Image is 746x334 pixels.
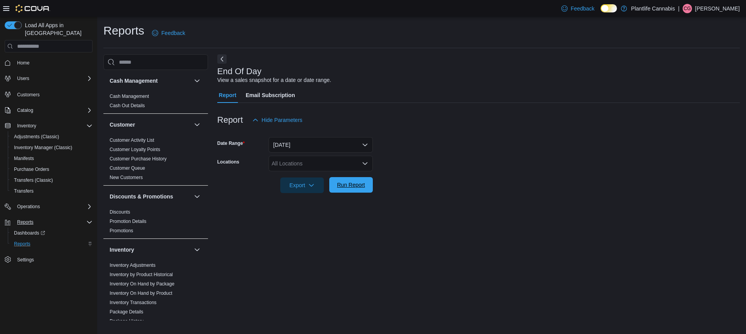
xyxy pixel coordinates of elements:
[14,241,30,247] span: Reports
[103,23,144,38] h1: Reports
[110,246,191,254] button: Inventory
[110,121,191,129] button: Customer
[217,159,239,165] label: Locations
[14,230,45,236] span: Dashboards
[110,77,158,85] h3: Cash Management
[2,57,96,68] button: Home
[14,155,34,162] span: Manifests
[14,144,72,151] span: Inventory Manager (Classic)
[601,12,601,13] span: Dark Mode
[110,299,157,306] span: Inventory Transactions
[103,207,208,238] div: Discounts & Promotions
[110,309,143,315] a: Package Details
[14,188,33,194] span: Transfers
[285,177,319,193] span: Export
[110,281,175,287] a: Inventory On Hand by Package
[17,107,33,113] span: Catalog
[110,175,143,180] a: New Customers
[280,177,324,193] button: Export
[110,193,173,200] h3: Discounts & Promotions
[11,239,93,249] span: Reports
[11,186,37,196] a: Transfers
[249,112,306,128] button: Hide Parameters
[11,239,33,249] a: Reports
[631,4,675,13] p: Plantlife Cannabis
[110,263,155,268] a: Inventory Adjustments
[110,103,145,108] a: Cash Out Details
[217,67,262,76] h3: End Of Day
[2,120,96,131] button: Inventory
[11,154,37,163] a: Manifests
[17,92,40,98] span: Customers
[14,202,93,211] span: Operations
[571,5,594,12] span: Feedback
[329,177,373,193] button: Run Report
[8,142,96,153] button: Inventory Manager (Classic)
[110,219,147,224] a: Promotion Details
[14,217,93,227] span: Reports
[8,186,96,197] button: Transfers
[110,300,157,305] a: Inventory Transactions
[110,147,160,152] a: Customer Loyalty Points
[2,254,96,265] button: Settings
[269,137,373,153] button: [DATE]
[11,154,93,163] span: Manifests
[149,25,188,41] a: Feedback
[2,105,96,116] button: Catalog
[110,271,173,278] span: Inventory by Product Historical
[217,140,245,146] label: Date Range
[110,121,135,129] h3: Customer
[110,137,154,143] a: Customer Activity List
[11,228,93,238] span: Dashboards
[17,123,36,129] span: Inventory
[192,76,202,85] button: Cash Management
[192,120,202,129] button: Customer
[11,165,93,174] span: Purchase Orders
[14,74,32,83] button: Users
[14,90,43,99] a: Customers
[161,29,185,37] span: Feedback
[8,228,96,238] a: Dashboards
[110,137,154,143] span: Customer Activity List
[110,246,134,254] h3: Inventory
[192,192,202,201] button: Discounts & Promotions
[14,58,33,68] a: Home
[11,176,56,185] a: Transfers (Classic)
[110,156,167,162] a: Customer Purchase History
[11,176,93,185] span: Transfers (Classic)
[11,186,93,196] span: Transfers
[11,143,93,152] span: Inventory Manager (Classic)
[14,134,59,140] span: Adjustments (Classic)
[110,174,143,181] span: New Customers
[2,89,96,100] button: Customers
[8,153,96,164] button: Manifests
[11,143,75,152] a: Inventory Manager (Classic)
[14,106,93,115] span: Catalog
[103,92,208,113] div: Cash Management
[678,4,680,13] p: |
[110,218,147,224] span: Promotion Details
[14,121,39,130] button: Inventory
[110,165,145,171] span: Customer Queue
[217,115,243,125] h3: Report
[17,257,34,263] span: Settings
[110,318,143,324] a: Package History
[14,106,36,115] button: Catalog
[683,4,692,13] div: Chris Graham
[17,219,33,225] span: Reports
[192,245,202,254] button: Inventory
[110,209,130,215] a: Discounts
[14,166,49,172] span: Purchase Orders
[14,177,53,183] span: Transfers (Classic)
[110,228,133,233] a: Promotions
[110,193,191,200] button: Discounts & Promotions
[601,4,617,12] input: Dark Mode
[22,21,93,37] span: Load All Apps in [GEOGRAPHIC_DATA]
[110,318,143,324] span: Package History
[695,4,740,13] p: [PERSON_NAME]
